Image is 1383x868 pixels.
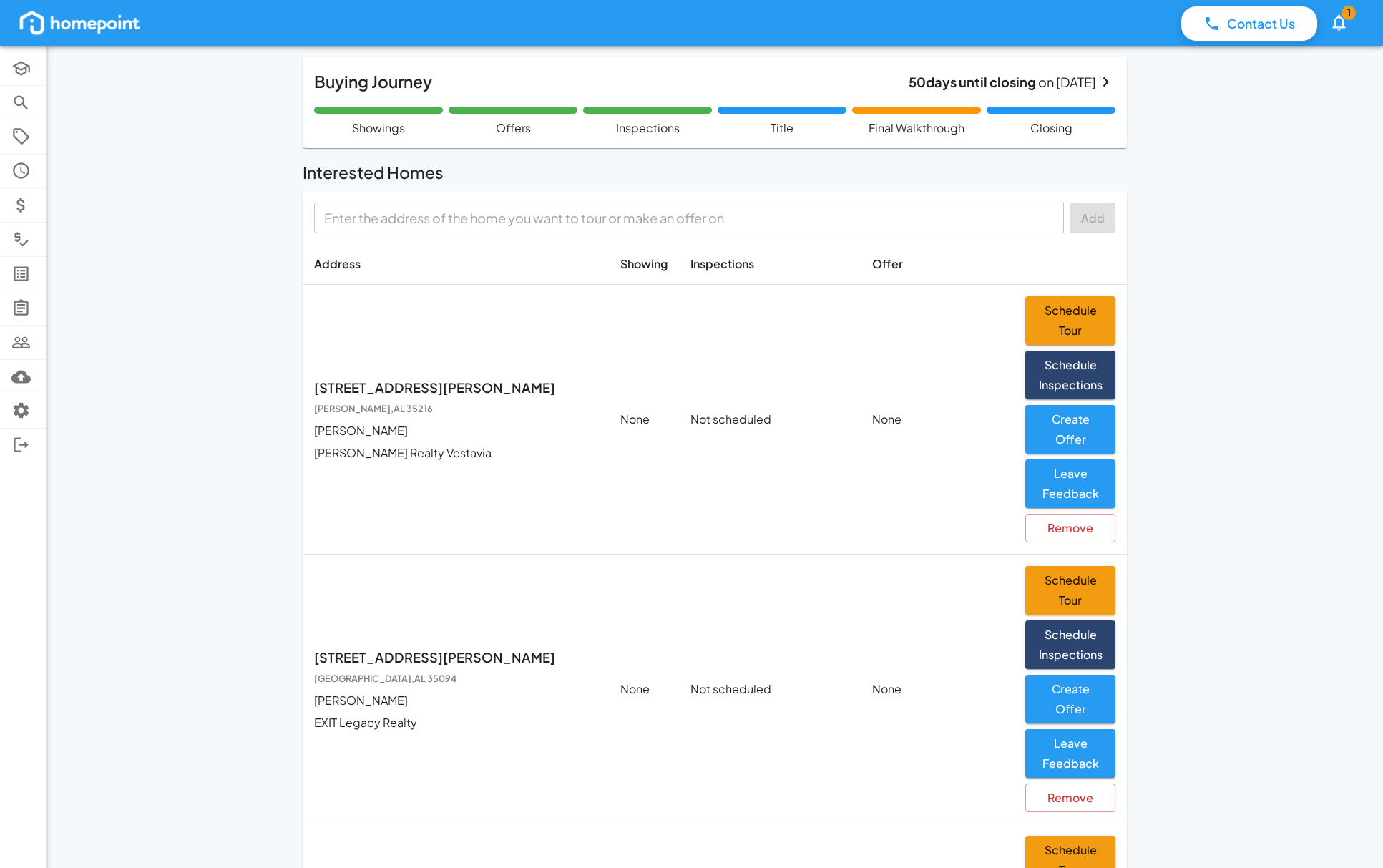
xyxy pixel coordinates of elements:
p: None [620,681,668,698]
p: Showing [620,256,668,273]
span: 1 [1342,6,1356,20]
div: Title company is conducting their search. They will ensure there are no liens or issues with the ... [718,107,846,137]
p: None [872,681,1002,698]
button: Leave Feedback [1025,459,1115,508]
p: Inspections [690,256,849,273]
p: Inspections [616,120,680,137]
button: 1 [1324,4,1354,41]
button: Schedule Tour [1025,566,1115,615]
div: You have an accepted offer and showings are complete. [314,107,443,137]
p: Not scheduled [690,681,849,698]
div: Your offer has been accepted! We'll now proceed with your due diligence steps. [449,107,577,137]
button: Schedule Inspections [1025,620,1115,669]
p: Closing [1030,120,1072,137]
p: Address [314,256,597,273]
p: Showings [352,120,405,137]
div: Closing is scheduled. Prepare for the final walkthrough and document signing. [987,107,1115,137]
button: Create Offer [1025,405,1115,454]
button: Create Offer [1025,675,1115,723]
p: Offer [872,256,1002,273]
p: Title [771,120,793,137]
p: [PERSON_NAME] Realty Vestavia [314,445,597,462]
p: [STREET_ADDRESS][PERSON_NAME] [314,378,597,417]
p: on [DATE] [909,72,1096,92]
p: [STREET_ADDRESS][PERSON_NAME] [314,648,597,687]
p: [PERSON_NAME] [314,693,597,709]
div: Inspections are complete. [583,107,712,137]
p: Contact Us [1227,14,1295,33]
button: Schedule Tour [1025,296,1115,345]
p: EXIT Legacy Realty [314,715,597,731]
p: Offers [496,120,531,137]
button: Remove [1025,514,1115,542]
button: Remove [1025,784,1115,812]
button: Schedule Inspections [1025,351,1115,399]
p: None [872,411,1002,428]
img: homepoint_logo_white.png [17,9,142,37]
p: None [620,411,668,428]
span: [GEOGRAPHIC_DATA] , AL 35094 [314,673,456,684]
span: [PERSON_NAME] , AL 35216 [314,403,433,414]
b: 50 days until closing [909,74,1036,90]
h6: Interested Homes [303,160,444,186]
p: [PERSON_NAME] [314,423,597,439]
div: You need to schedule your final walkthrough. This is your last chance to verify the property cond... [852,107,981,137]
input: Enter the address of the home you want to tour or make an offer on [318,207,1057,229]
p: Not scheduled [690,411,849,428]
p: Final Walkthrough [869,120,964,137]
button: Leave Feedback [1025,729,1115,778]
h6: Buying Journey [314,69,432,95]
